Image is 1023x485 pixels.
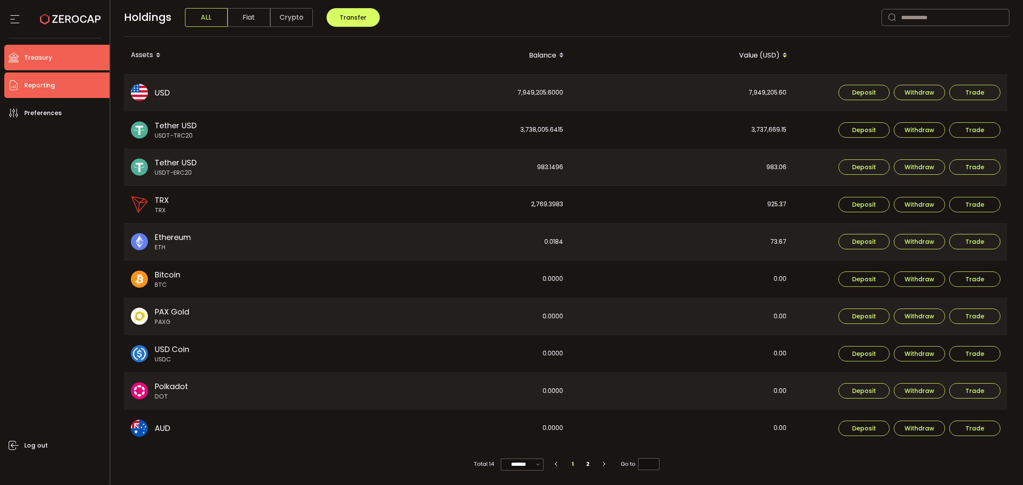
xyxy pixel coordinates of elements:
img: usdt_portfolio.svg [131,159,148,176]
span: USD Coin [155,344,189,355]
span: Withdraw [905,388,934,394]
img: usdt_portfolio.svg [131,121,148,139]
button: Withdraw [894,309,945,324]
span: Bitcoin [155,269,180,280]
img: aud_portfolio.svg [131,420,148,437]
span: Deposit [852,351,876,357]
span: Deposit [852,164,876,170]
button: Trade [949,234,1000,249]
span: Deposit [852,388,876,394]
span: Trade [965,164,984,170]
div: Assets [124,48,347,63]
button: Withdraw [894,122,945,138]
span: Withdraw [905,89,934,95]
span: Transfer [340,13,367,22]
span: Reporting [24,79,55,92]
button: Withdraw [894,159,945,175]
img: usdc_portfolio.svg [131,345,148,362]
iframe: Chat Widget [980,444,1023,485]
div: 0.00 [571,260,793,298]
span: Tether USD [155,157,197,168]
span: Trade [965,127,984,133]
button: Transfer [327,8,380,27]
img: usd_portfolio.svg [131,84,148,101]
span: Withdraw [905,425,934,431]
span: Log out [24,439,48,452]
button: Withdraw [894,197,945,212]
div: 0.00 [571,335,793,372]
span: PAXG [155,318,189,326]
span: Trade [965,425,984,431]
span: Crypto [270,8,313,27]
li: 2 [580,458,595,470]
span: Deposit [852,313,876,319]
button: Trade [949,309,1000,324]
div: 7,949,205.6000 [347,75,570,111]
span: Trade [965,351,984,357]
span: USDT-TRC20 [155,131,197,140]
div: 0.00 [571,373,793,410]
div: 0.0184 [347,224,570,260]
span: BTC [155,280,180,289]
div: 983.06 [571,149,793,186]
button: Trade [949,85,1000,100]
button: Deposit [838,122,890,138]
span: Fiat [228,8,270,27]
span: TRX [155,194,169,206]
span: Withdraw [905,127,934,133]
button: Withdraw [894,383,945,398]
button: Deposit [838,234,890,249]
div: 925.37 [571,186,793,223]
span: Trade [965,202,984,208]
div: 0.0000 [347,373,570,410]
div: 0.0000 [347,260,570,298]
span: Deposit [852,239,876,245]
span: Ethereum [155,231,191,243]
span: Trade [965,313,984,319]
span: Withdraw [905,202,934,208]
button: Trade [949,159,1000,175]
div: 3,738,005.6415 [347,111,570,149]
button: Deposit [838,383,890,398]
div: 0.0000 [347,410,570,447]
li: 1 [565,458,580,470]
div: 3,737,669.15 [571,111,793,149]
span: USDC [155,355,189,364]
span: PAX Gold [155,306,189,318]
span: Withdraw [905,351,934,357]
button: Trade [949,197,1000,212]
button: Deposit [838,271,890,287]
span: USD [155,87,170,98]
span: ALL [185,8,228,27]
div: 0.00 [571,298,793,335]
button: Trade [949,271,1000,287]
span: Trade [965,239,984,245]
div: 0.0000 [347,298,570,335]
button: Withdraw [894,346,945,361]
span: Deposit [852,89,876,95]
button: Trade [949,122,1000,138]
div: 983.1496 [347,149,570,186]
span: Treasury [24,52,52,64]
span: Trade [965,388,984,394]
button: Deposit [838,85,890,100]
div: Value (USD) [571,48,794,63]
span: AUD [155,422,170,434]
button: Trade [949,383,1000,398]
div: 2,769.3983 [347,186,570,223]
button: Deposit [838,346,890,361]
span: Holdings [124,9,171,26]
span: Polkadot [155,381,188,392]
span: Deposit [852,425,876,431]
span: Withdraw [905,276,934,282]
span: USDT-ERC20 [155,168,197,177]
span: Go to [621,458,659,470]
button: Deposit [838,197,890,212]
button: Withdraw [894,234,945,249]
span: Deposit [852,127,876,133]
button: Withdraw [894,85,945,100]
div: 7,949,205.60 [571,75,793,111]
img: dot_portfolio.svg [131,382,148,399]
div: 0.0000 [347,335,570,372]
span: TRX [155,206,169,215]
